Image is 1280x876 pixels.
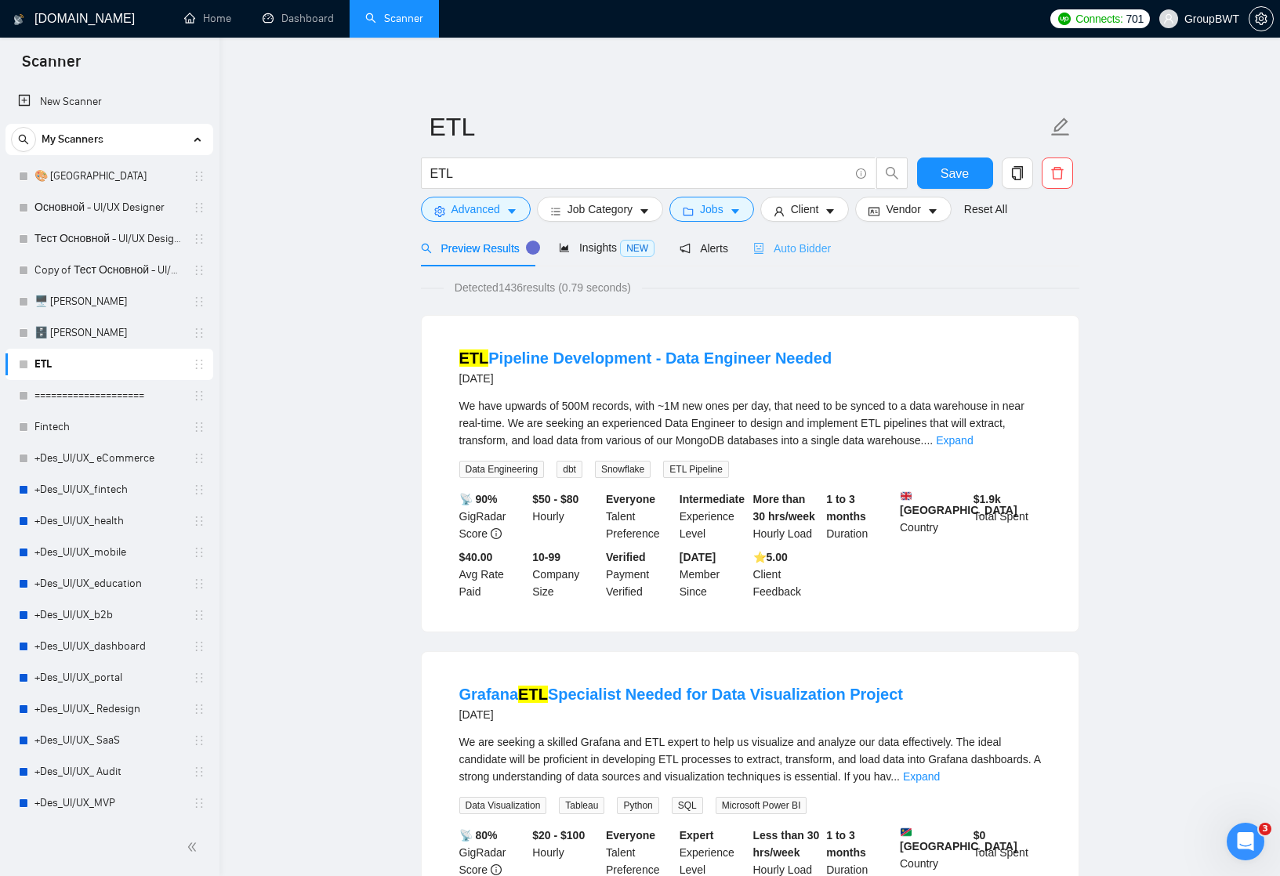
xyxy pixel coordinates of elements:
b: ⭐️ 5.00 [753,551,788,563]
div: We have upwards of 500M records, with ~1M new ones per day, that need to be synced to a data ware... [459,397,1041,449]
button: delete [1042,157,1073,189]
span: search [421,243,432,254]
span: SQL [672,797,703,814]
span: NEW [620,240,655,257]
span: folder [683,205,694,217]
a: +Des_UI/UX_fintech [34,474,183,505]
a: searchScanner [365,12,423,25]
span: ETL Pipeline [663,461,729,478]
span: holder [193,201,205,214]
span: Insights [559,241,655,254]
span: Vendor [886,201,920,218]
span: caret-down [639,205,650,217]
span: holder [193,483,205,496]
a: 🗄️ [PERSON_NAME] [34,317,183,349]
a: +Des_UI/UX_dashboard [34,631,183,662]
button: search [876,157,908,189]
span: Preview Results [421,242,534,255]
span: user [774,205,785,217]
b: Everyone [606,829,655,842]
div: [DATE] [459,369,832,388]
a: GrafanaETLSpecialist Needed for Data Visualization Project [459,686,903,703]
span: user [1163,13,1174,24]
b: 1 to 3 months [826,493,866,523]
a: Reset All [964,201,1007,218]
b: $ 0 [974,829,986,842]
b: 📡 90% [459,493,498,505]
iframe: Intercom live chat [1227,823,1264,860]
span: holder [193,264,205,277]
a: +Des_UI/UX_portal [34,662,183,693]
span: Jobs [700,201,723,218]
div: Client Feedback [750,548,824,600]
span: caret-down [927,205,938,217]
span: setting [1249,13,1273,25]
div: Hourly Load [750,490,824,542]
div: Company Size [529,548,603,600]
b: $50 - $80 [532,493,578,505]
b: Intermediate [680,493,745,505]
img: upwork-logo.png [1058,13,1071,25]
span: Advanced [451,201,500,218]
input: Search Freelance Jobs... [430,164,849,183]
span: 3 [1259,823,1271,835]
a: +Des_UI/UX_ Audit [34,756,183,787]
span: info-circle [491,528,502,539]
span: holder [193,577,205,590]
span: 701 [1126,10,1144,27]
div: Payment Verified [603,548,676,600]
a: ETLPipeline Development - Data Engineer Needed [459,349,832,367]
a: +Des_UI/UX_ Redesign [34,693,183,725]
mark: ETL [518,686,548,703]
span: Scanner [9,50,93,83]
span: Alerts [680,242,728,255]
span: delete [1042,166,1072,180]
b: [GEOGRAPHIC_DATA] [900,490,1017,516]
span: Data Engineering [459,461,545,478]
a: +Des_UI/UX_education [34,568,183,599]
span: setting [434,205,445,217]
b: More than 30 hrs/week [753,493,815,523]
span: holder [193,766,205,778]
div: Country [897,490,970,542]
div: We are seeking a skilled Grafana and ETL expert to help us visualize and analyze our data effecti... [459,733,1041,785]
span: holder [193,546,205,559]
b: $ 1.9k [974,493,1001,505]
b: Expert [680,829,714,842]
div: Talent Preference [603,490,676,542]
span: holder [193,295,205,308]
span: edit [1050,117,1071,137]
span: My Scanners [42,124,103,155]
span: idcard [868,205,879,217]
span: holder [193,233,205,245]
a: ETL [34,349,183,380]
a: Copy of Тест Основной - UI/UX Designer [34,255,183,286]
div: Experience Level [676,490,750,542]
button: setting [1249,6,1274,31]
span: bars [550,205,561,217]
b: $20 - $100 [532,829,585,842]
a: New Scanner [18,86,201,118]
button: copy [1002,157,1033,189]
span: Tableau [559,797,604,814]
span: info-circle [856,168,866,179]
a: setting [1249,13,1274,25]
div: Member Since [676,548,750,600]
b: [DATE] [680,551,716,563]
span: holder [193,703,205,715]
span: search [877,166,907,180]
span: caret-down [730,205,741,217]
a: Тест Основной - UI/UX Designer [34,223,183,255]
span: holder [193,170,205,183]
div: Tooltip anchor [526,241,540,255]
a: Основной - UI/UX Designer [34,192,183,223]
span: ... [924,434,934,447]
img: 🇬🇧 [901,490,912,501]
input: Scanner name... [430,107,1047,147]
span: Auto Bidder [753,242,831,255]
span: double-left [187,839,202,855]
span: Python [617,797,658,814]
span: notification [680,243,691,254]
div: Hourly [529,490,603,542]
span: caret-down [506,205,517,217]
